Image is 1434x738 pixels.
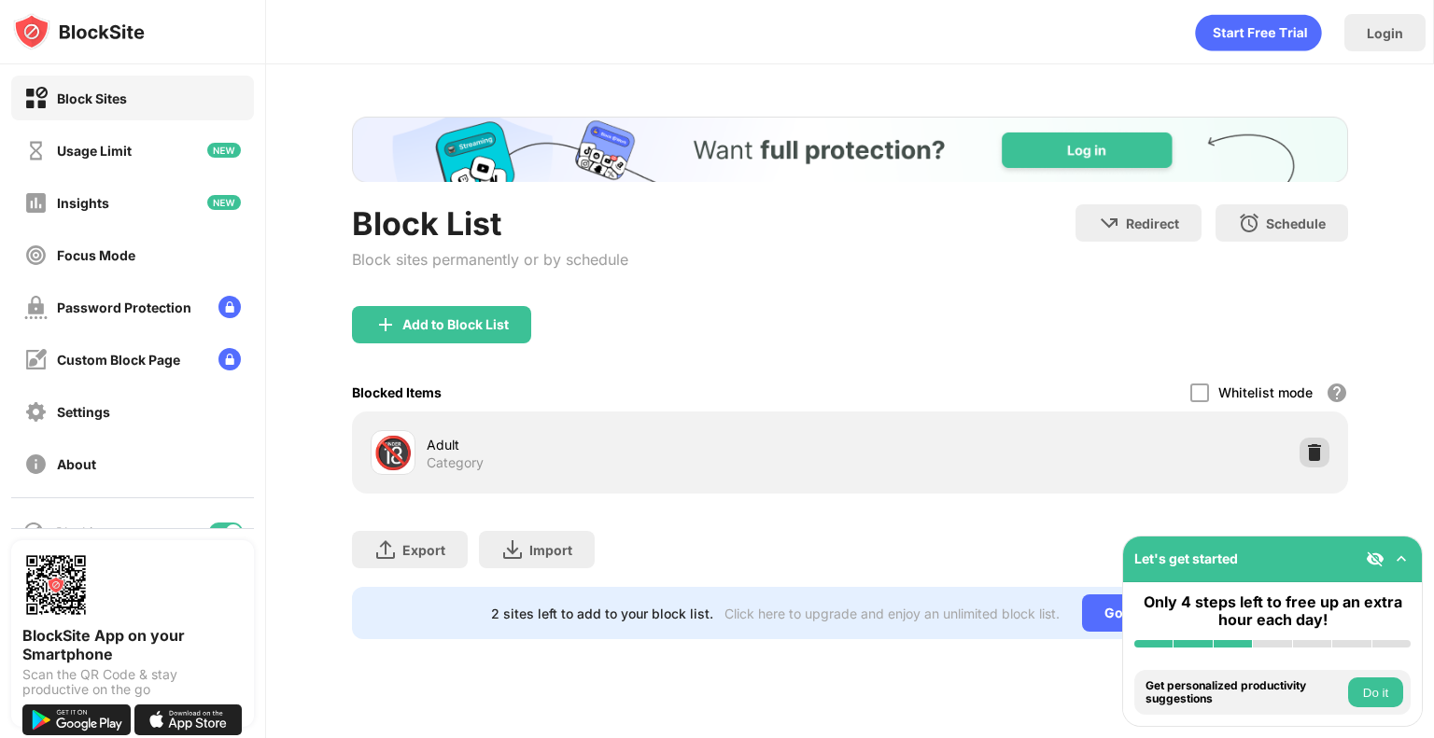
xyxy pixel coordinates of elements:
div: About [57,456,96,472]
button: Do it [1348,677,1403,707]
img: lock-menu.svg [218,296,241,318]
div: Focus Mode [57,247,135,263]
div: Password Protection [57,299,191,315]
img: omni-setup-toggle.svg [1392,550,1411,568]
div: Category [427,454,484,471]
img: focus-off.svg [24,244,48,267]
div: Login [1367,25,1403,41]
div: Custom Block Page [57,352,180,368]
div: Block Sites [57,91,127,106]
div: Add to Block List [402,317,509,332]
img: password-protection-off.svg [24,296,48,319]
iframe: Banner [352,117,1348,182]
img: new-icon.svg [207,195,241,210]
div: Usage Limit [57,143,132,159]
div: Redirect [1126,216,1179,231]
div: Let's get started [1134,550,1238,566]
img: insights-off.svg [24,191,48,215]
img: blocking-icon.svg [22,521,45,543]
div: Import [529,542,572,558]
div: Adult [427,435,850,454]
img: download-on-the-app-store.svg [134,704,243,735]
img: block-on.svg [24,87,48,110]
div: 🔞 [373,434,413,472]
img: get-it-on-google-play.svg [22,704,131,735]
img: new-icon.svg [207,143,241,158]
div: Click here to upgrade and enjoy an unlimited block list. [724,606,1060,621]
div: Blocked Items [352,384,442,400]
div: Schedule [1266,216,1326,231]
img: settings-off.svg [24,400,48,424]
div: Block List [352,204,628,243]
img: customize-block-page-off.svg [24,348,48,371]
div: Only 4 steps left to free up an extra hour each day! [1134,593,1411,629]
img: time-usage-off.svg [24,139,48,162]
div: Get personalized productivity suggestions [1146,679,1343,706]
div: BlockSite App on your Smartphone [22,626,243,663]
div: animation [1195,14,1322,51]
div: 2 sites left to add to your block list. [491,606,713,621]
div: Scan the QR Code & stay productive on the go [22,667,243,697]
img: eye-not-visible.svg [1366,550,1385,568]
img: logo-blocksite.svg [13,13,145,50]
div: Blocking [56,524,108,540]
div: Insights [57,195,109,211]
img: lock-menu.svg [218,348,241,370]
div: Whitelist mode [1218,384,1313,400]
div: Settings [57,404,110,420]
div: Export [402,542,445,558]
div: Block sites permanently or by schedule [352,250,628,269]
img: about-off.svg [24,453,48,476]
div: Go Unlimited [1082,594,1210,632]
img: options-page-qr-code.png [22,551,90,619]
